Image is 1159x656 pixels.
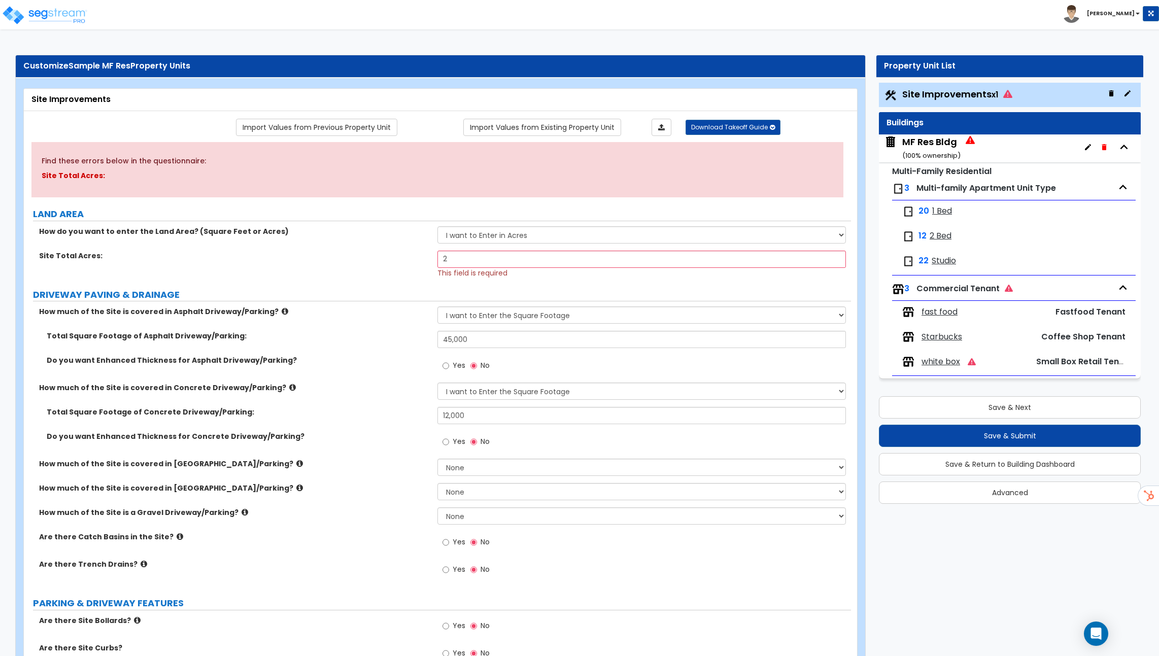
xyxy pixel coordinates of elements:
span: 3 [904,182,909,194]
span: Fastfood Tenant [1055,306,1126,318]
button: Download Takeoff Guide [686,120,780,135]
input: No [470,564,477,575]
p: Site Total Acres: [42,170,833,182]
span: No [481,564,490,574]
img: building.svg [884,135,897,149]
span: No [481,360,490,370]
span: 3 [904,283,909,294]
span: Yes [453,537,465,547]
span: Coffee Shop Tenant [1041,331,1126,342]
label: Total Square Footage of Asphalt Driveway/Parking: [47,331,430,341]
label: Are there Site Bollards? [39,615,430,626]
input: No [470,436,477,447]
span: Multi-family Apartment Unit Type [916,182,1056,194]
img: tenants.png [892,283,904,295]
label: How much of the Site is covered in Concrete Driveway/Parking? [39,383,430,393]
label: LAND AREA [33,208,851,221]
div: Buildings [887,117,1133,129]
i: click for more info! [134,616,141,624]
i: click for more info! [296,484,303,492]
img: door.png [892,183,904,195]
span: Yes [453,620,465,631]
i: click for more info! [141,560,147,568]
span: No [481,436,490,446]
button: Save & Return to Building Dashboard [879,453,1141,475]
a: Import the dynamic attribute values from existing properties. [463,119,621,136]
label: Are there Site Curbs? [39,643,430,653]
span: Commercial Tenant [916,283,1013,294]
span: fast food [922,306,958,318]
h5: Find these errors below in the questionnaire: [42,157,833,165]
label: How much of the Site is covered in Asphalt Driveway/Parking? [39,306,430,317]
label: PARKING & DRIVEWAY FEATURES [33,597,851,610]
input: No [470,620,477,632]
img: door.png [902,230,914,243]
label: How much of the Site is covered in [GEOGRAPHIC_DATA]/Parking? [39,459,430,469]
label: Total Square Footage of Concrete Driveway/Parking: [47,407,430,417]
span: Yes [453,360,465,370]
b: [PERSON_NAME] [1087,10,1135,17]
button: Advanced [879,481,1141,504]
span: Starbucks [922,331,962,343]
label: How much of the Site is a Gravel Driveway/Parking? [39,507,430,517]
span: Site Improvements [902,88,1012,100]
input: Yes [442,620,449,632]
div: Customize Property Units [23,60,858,72]
span: No [481,537,490,547]
input: Yes [442,436,449,447]
img: tenants.png [902,331,914,343]
label: DRIVEWAY PAVING & DRAINAGE [33,288,851,301]
img: tenants.png [902,356,914,368]
span: 20 [918,205,929,217]
img: tenants.png [902,306,914,318]
small: x1 [992,89,998,100]
div: Site Improvements [31,94,849,106]
img: Construction.png [884,89,897,102]
span: Yes [453,564,465,574]
span: 22 [918,255,929,267]
input: Yes [442,564,449,575]
i: click for more info! [296,460,303,467]
button: Save & Submit [879,425,1141,447]
div: Property Unit List [884,60,1136,72]
input: No [470,360,477,371]
label: Site Total Acres: [39,251,430,261]
a: Import the dynamic attributes value through Excel sheet [652,119,671,136]
i: click for more info! [242,508,248,516]
input: Yes [442,537,449,548]
img: door.png [902,255,914,267]
span: This field is required [437,268,507,278]
i: click for more info! [282,307,288,315]
div: MF Res Bldg [902,135,961,161]
label: How do you want to enter the Land Area? (Square Feet or Acres) [39,226,430,236]
label: How much of the Site is covered in [GEOGRAPHIC_DATA]/Parking? [39,483,430,493]
small: Multi-Family Residential [892,165,992,177]
span: 12 [918,230,927,242]
i: click for more info! [289,384,296,391]
span: No [481,620,490,631]
span: Studio [932,255,956,267]
span: 2 Bed [930,230,951,242]
span: Download Takeoff Guide [691,123,768,131]
span: Small Box Retail Tenant [1036,356,1133,367]
label: Do you want Enhanced Thickness for Asphalt Driveway/Parking? [47,355,430,365]
label: Are there Trench Drains? [39,559,430,569]
input: No [470,537,477,548]
div: Open Intercom Messenger [1084,622,1108,646]
span: Yes [453,436,465,446]
button: Save & Next [879,396,1141,419]
img: door.png [902,205,914,218]
span: 1 Bed [932,205,952,217]
label: Are there Catch Basins in the Site? [39,532,430,542]
img: logo_pro_r.png [2,5,88,25]
img: avatar.png [1063,5,1080,23]
span: MF Res Bldg [884,135,975,161]
label: Do you want Enhanced Thickness for Concrete Driveway/Parking? [47,431,430,441]
a: Import the dynamic attribute values from previous properties. [236,119,397,136]
small: ( 100 % ownership) [902,151,961,160]
i: click for more info! [177,533,183,540]
span: Sample MF Res [69,60,130,72]
input: Yes [442,360,449,371]
span: white box [922,356,960,368]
